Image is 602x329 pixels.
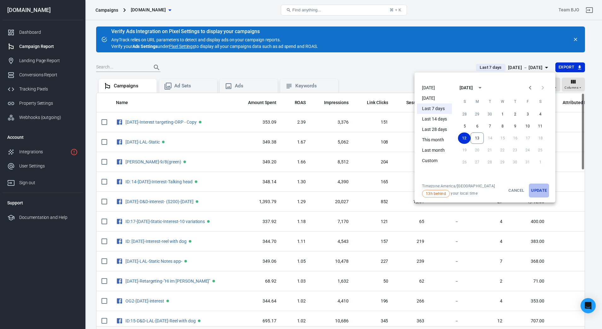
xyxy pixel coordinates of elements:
[471,120,483,132] button: 6
[529,184,549,197] button: Update
[475,82,485,93] button: calendar view is open, switch to year view
[496,109,509,120] button: 1
[417,83,452,93] li: [DATE]
[506,184,526,197] button: Cancel
[460,85,473,91] div: [DATE]
[509,120,521,132] button: 9
[417,114,452,124] li: Last 14 days
[422,184,495,189] div: Timezone: America/[GEOGRAPHIC_DATA]
[472,95,483,108] span: Monday
[509,95,521,108] span: Thursday
[459,95,470,108] span: Sunday
[417,93,452,103] li: [DATE]
[483,120,496,132] button: 7
[534,109,547,120] button: 4
[471,109,483,120] button: 29
[458,109,471,120] button: 28
[521,120,534,132] button: 10
[422,190,495,197] span: your local time
[496,120,509,132] button: 8
[484,95,495,108] span: Tuesday
[522,95,533,108] span: Friday
[471,132,484,144] button: 13
[535,95,546,108] span: Saturday
[521,109,534,120] button: 3
[483,109,496,120] button: 30
[581,298,596,313] div: Open Intercom Messenger
[534,120,547,132] button: 11
[458,132,471,144] button: 12
[417,124,452,135] li: Last 28 days
[524,81,536,94] button: Previous month
[417,135,452,145] li: This month
[417,103,452,114] li: Last 7 days
[417,156,452,166] li: Custom
[458,120,471,132] button: 5
[417,145,452,156] li: Last month
[424,191,448,197] span: 13h behind
[497,95,508,108] span: Wednesday
[509,109,521,120] button: 2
